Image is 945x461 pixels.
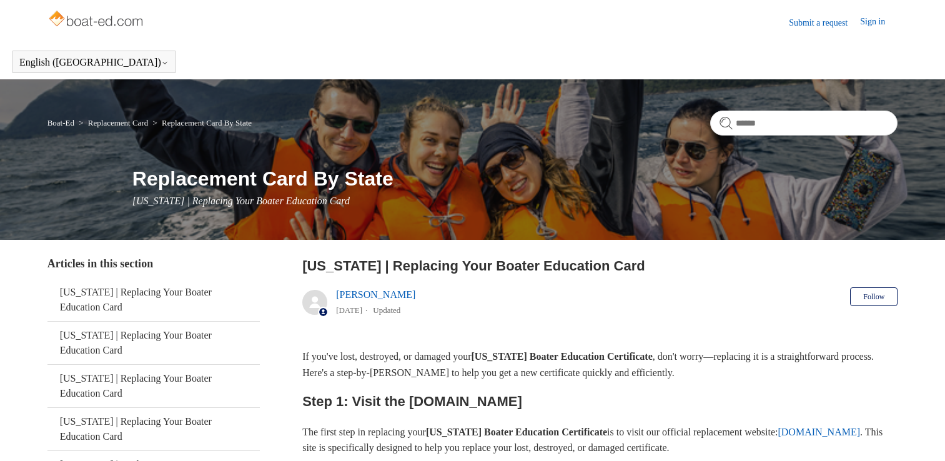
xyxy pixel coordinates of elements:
a: [PERSON_NAME] [336,289,415,300]
img: Boat-Ed Help Center home page [47,7,147,32]
a: Replacement Card By State [162,118,252,127]
li: Replacement Card By State [150,118,252,127]
strong: [US_STATE] Boater Education Certificate [426,427,607,437]
button: English ([GEOGRAPHIC_DATA]) [19,57,169,68]
a: Boat-Ed [47,118,74,127]
span: [US_STATE] | Replacing Your Boater Education Card [132,196,350,206]
li: Updated [373,305,400,315]
input: Search [710,111,898,136]
time: 05/22/2024, 11:37 [336,305,362,315]
h2: New York | Replacing Your Boater Education Card [302,255,898,276]
span: Articles in this section [47,257,153,270]
a: [US_STATE] | Replacing Your Boater Education Card [47,322,260,364]
li: Replacement Card [76,118,150,127]
a: Replacement Card [88,118,148,127]
a: [US_STATE] | Replacing Your Boater Education Card [47,365,260,407]
a: [US_STATE] | Replacing Your Boater Education Card [47,408,260,450]
strong: [US_STATE] Boater Education Certificate [472,351,653,362]
p: If you've lost, destroyed, or damaged your , don't worry—replacing it is a straightforward proces... [302,349,898,380]
li: Boat-Ed [47,118,77,127]
h2: Step 1: Visit the [DOMAIN_NAME] [302,390,898,412]
button: Follow Article [850,287,898,306]
a: [US_STATE] | Replacing Your Boater Education Card [47,279,260,321]
p: The first step in replacing your is to visit our official replacement website: . This site is spe... [302,424,898,456]
a: Submit a request [789,16,860,29]
a: [DOMAIN_NAME] [778,427,860,437]
a: Sign in [860,15,898,30]
h1: Replacement Card By State [132,164,898,194]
